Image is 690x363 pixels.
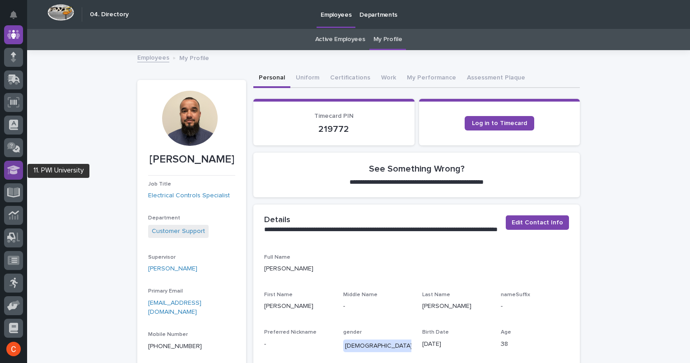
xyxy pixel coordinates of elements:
span: Department [148,215,180,221]
a: Customer Support [152,227,205,236]
span: Last Name [422,292,450,298]
span: nameSuffix [501,292,530,298]
p: My Profile [179,52,209,62]
p: [DATE] [422,340,490,349]
span: Mobile Number [148,332,188,337]
div: Notifications [11,11,23,25]
a: Active Employees [315,29,365,50]
a: Employees [137,52,169,62]
button: Uniform [290,69,325,88]
p: [PERSON_NAME] [148,153,235,166]
h2: 04. Directory [90,11,129,19]
span: First Name [264,292,293,298]
a: Log in to Timecard [465,116,534,130]
a: [EMAIL_ADDRESS][DOMAIN_NAME] [148,300,201,316]
button: Assessment Plaque [462,69,531,88]
a: [PHONE_NUMBER] [148,343,202,349]
span: Primary Email [148,289,183,294]
span: Timecard PIN [314,113,354,119]
p: - [264,340,332,349]
a: Electrical Controls Specialist [148,191,230,200]
span: Log in to Timecard [472,120,527,126]
p: 38 [501,340,569,349]
button: Certifications [325,69,376,88]
button: users-avatar [4,340,23,358]
button: Work [376,69,401,88]
span: Birth Date [422,330,449,335]
button: My Performance [401,69,462,88]
a: My Profile [373,29,402,50]
a: [PERSON_NAME] [148,264,197,274]
img: Workspace Logo [47,4,74,21]
p: - [343,302,411,311]
span: gender [343,330,362,335]
span: Middle Name [343,292,378,298]
button: Notifications [4,5,23,24]
h2: Details [264,215,290,225]
p: - [501,302,569,311]
span: Full Name [264,255,290,260]
p: [PERSON_NAME] [422,302,490,311]
button: Edit Contact Info [506,215,569,230]
button: Personal [253,69,290,88]
p: [PERSON_NAME] [264,302,332,311]
span: Edit Contact Info [512,218,563,227]
span: Job Title [148,181,171,187]
div: [DEMOGRAPHIC_DATA] [343,340,414,353]
span: Preferred Nickname [264,330,317,335]
h2: See Something Wrong? [369,163,465,174]
p: [PERSON_NAME] [264,264,569,274]
p: 219772 [264,124,404,135]
span: Supervisor [148,255,176,260]
span: Age [501,330,511,335]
